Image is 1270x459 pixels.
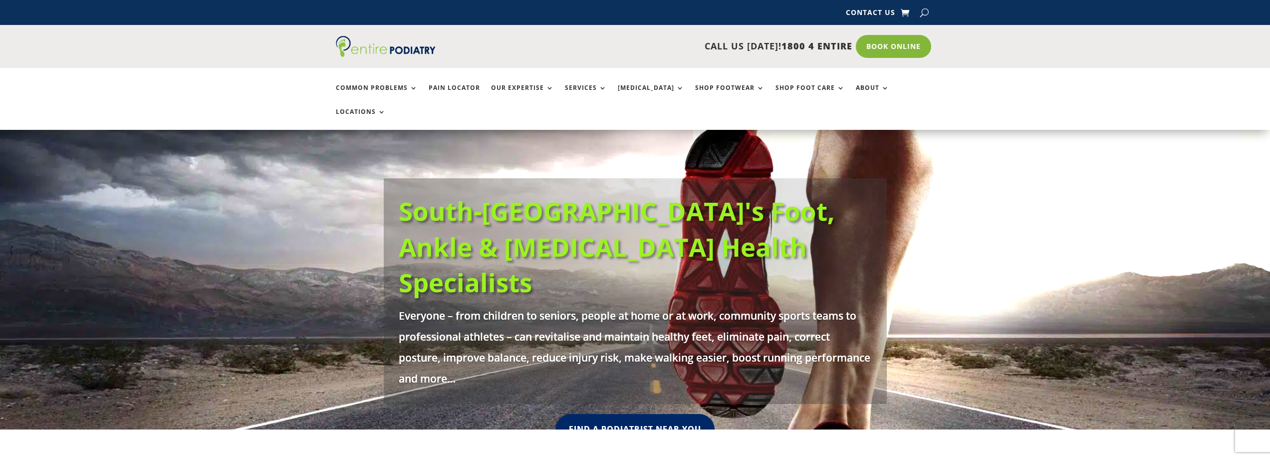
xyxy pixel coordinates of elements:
[336,49,436,59] a: Entire Podiatry
[618,84,684,106] a: [MEDICAL_DATA]
[775,84,845,106] a: Shop Foot Care
[856,84,889,106] a: About
[336,108,386,130] a: Locations
[856,35,931,58] a: Book Online
[695,84,764,106] a: Shop Footwear
[429,84,480,106] a: Pain Locator
[781,40,852,52] span: 1800 4 ENTIRE
[846,9,895,20] a: Contact Us
[491,84,554,106] a: Our Expertise
[474,40,852,53] p: CALL US [DATE]!
[555,414,715,445] a: Find A Podiatrist Near You
[565,84,607,106] a: Services
[336,84,418,106] a: Common Problems
[399,193,835,300] a: South-[GEOGRAPHIC_DATA]'s Foot, Ankle & [MEDICAL_DATA] Health Specialists
[336,36,436,57] img: logo (1)
[399,305,872,389] p: Everyone – from children to seniors, people at home or at work, community sports teams to profess...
